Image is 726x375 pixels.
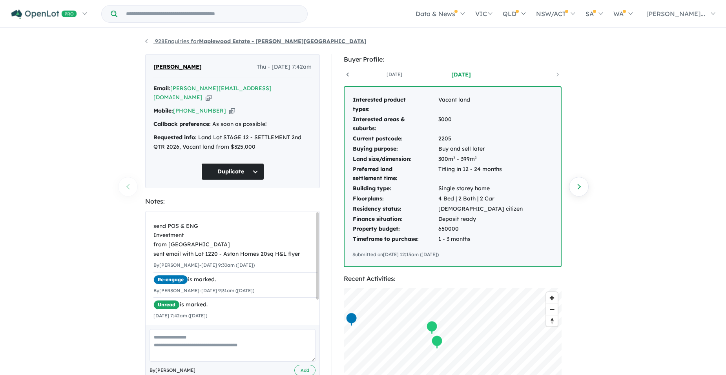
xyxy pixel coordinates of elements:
[438,184,523,194] td: Single storey home
[428,71,494,78] a: [DATE]
[352,204,438,214] td: Residency status:
[438,95,523,115] td: Vacant land
[438,224,523,234] td: 650000
[153,133,312,152] div: Land Lot STAGE 12 - SETTLEMENT 2nd QTR 2026, Vacant land from $325,000
[153,107,173,114] strong: Mobile:
[352,134,438,144] td: Current postcode:
[419,348,430,362] div: Map marker
[153,300,180,309] span: Unread
[153,262,255,268] small: By [PERSON_NAME] - [DATE] 9:30am ([DATE])
[145,196,320,207] div: Notes:
[153,85,170,92] strong: Email:
[438,134,523,144] td: 2205
[173,107,226,114] a: [PHONE_NUMBER]
[344,273,562,284] div: Recent Activities:
[153,134,197,141] strong: Requested info:
[352,251,553,258] div: Submitted on [DATE] 12:15am ([DATE])
[546,304,558,315] button: Zoom out
[352,194,438,204] td: Floorplans:
[145,37,581,46] nav: breadcrumb
[546,315,558,326] span: Reset bearing to north
[145,38,367,45] a: 928Enquiries forMaplewood Estate - [PERSON_NAME][GEOGRAPHIC_DATA]
[153,120,312,129] div: As soon as possible!
[206,93,212,102] button: Copy
[352,214,438,224] td: Finance situation:
[257,62,312,72] span: Thu - [DATE] 7:42am
[546,292,558,304] button: Zoom in
[201,163,264,180] button: Duplicate
[352,224,438,234] td: Property budget:
[346,312,358,327] div: Map marker
[229,107,235,115] button: Copy
[548,331,560,346] div: Map marker
[153,85,272,101] a: [PERSON_NAME][EMAIL_ADDRESS][DOMAIN_NAME]
[438,234,523,244] td: 1 - 3 months
[438,164,523,184] td: Titling in 12 - 24 months
[438,194,523,204] td: 4 Bed | 2 Bath | 2 Car
[153,275,188,284] span: Re-engage
[438,115,523,134] td: 3000
[352,184,438,194] td: Building type:
[352,95,438,115] td: Interested product types:
[153,222,317,259] div: send POS & ENG Investment from [GEOGRAPHIC_DATA] sent email with Lot 1220 - Aston Homes 20sq H&L ...
[438,204,523,214] td: [DEMOGRAPHIC_DATA] citizen
[352,115,438,134] td: Interested areas & suburbs:
[438,154,523,164] td: 300m² - 399m²
[153,300,317,309] div: is marked.
[153,313,207,319] small: [DATE] 7:42am ([DATE])
[352,234,438,244] td: Timeframe to purchase:
[426,320,438,335] div: Map marker
[150,366,195,374] span: By [PERSON_NAME]
[438,144,523,154] td: Buy and sell later
[352,164,438,184] td: Preferred land settlement time:
[119,5,306,22] input: Try estate name, suburb, builder or developer
[361,71,428,78] a: [DATE]
[199,38,367,45] strong: Maplewood Estate - [PERSON_NAME][GEOGRAPHIC_DATA]
[153,62,202,72] span: [PERSON_NAME]
[153,275,317,284] div: is marked.
[431,335,443,350] div: Map marker
[352,154,438,164] td: Land size/dimension:
[546,315,558,326] button: Reset bearing to north
[153,120,211,127] strong: Callback preference:
[438,214,523,224] td: Deposit ready
[11,9,77,19] img: Openlot PRO Logo White
[352,144,438,154] td: Buying purpose:
[646,10,705,18] span: [PERSON_NAME]...
[344,54,562,65] div: Buyer Profile:
[153,288,254,293] small: By [PERSON_NAME] - [DATE] 9:31am ([DATE])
